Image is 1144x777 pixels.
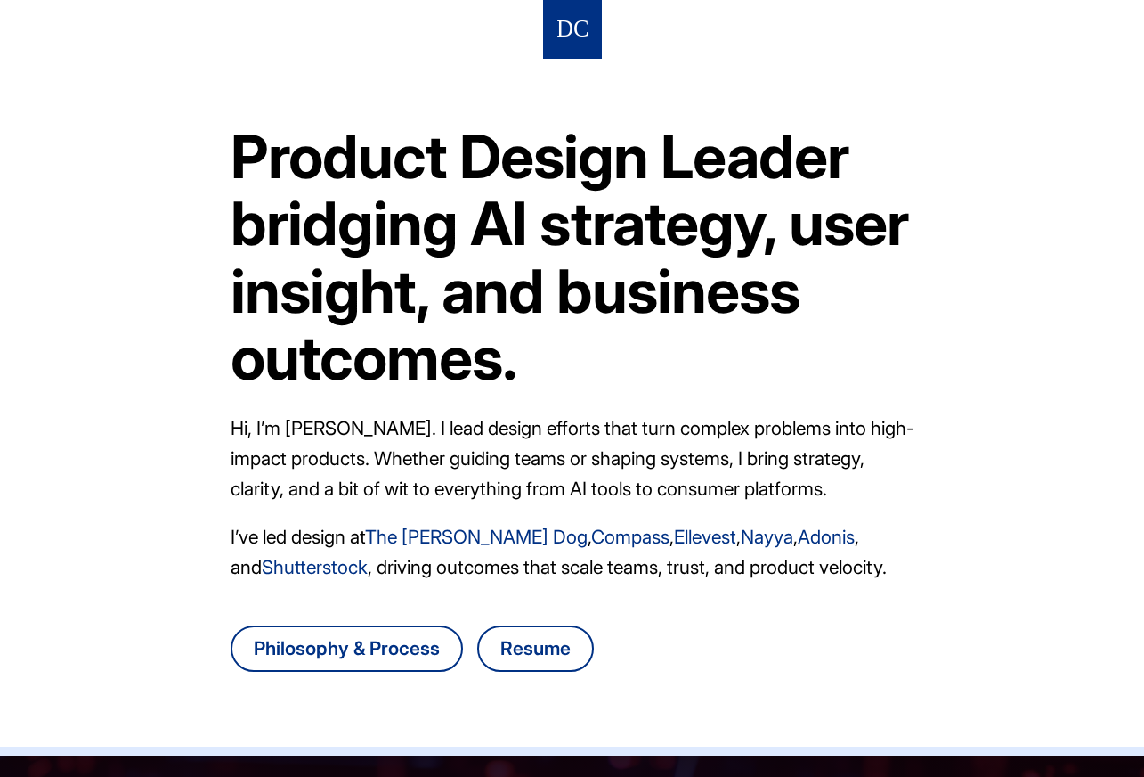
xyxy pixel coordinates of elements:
a: Download Danny Chang's resume as a PDF file [477,626,594,672]
p: Hi, I’m [PERSON_NAME]. I lead design efforts that turn complex problems into high-impact products... [231,413,914,504]
img: Logo [557,13,588,46]
a: Adonis [798,526,855,548]
h1: Product Design Leader bridging AI strategy, user insight, and business outcomes. [231,123,914,392]
a: Compass [591,526,669,548]
p: I’ve led design at , , , , , and , driving outcomes that scale teams, trust, and product velocity. [231,522,914,583]
a: Nayya [741,526,793,548]
a: Shutterstock [262,556,368,578]
a: Ellevest [674,526,736,548]
a: Go to Danny Chang's design philosophy and process page [231,626,463,672]
a: The [PERSON_NAME] Dog [365,526,588,548]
